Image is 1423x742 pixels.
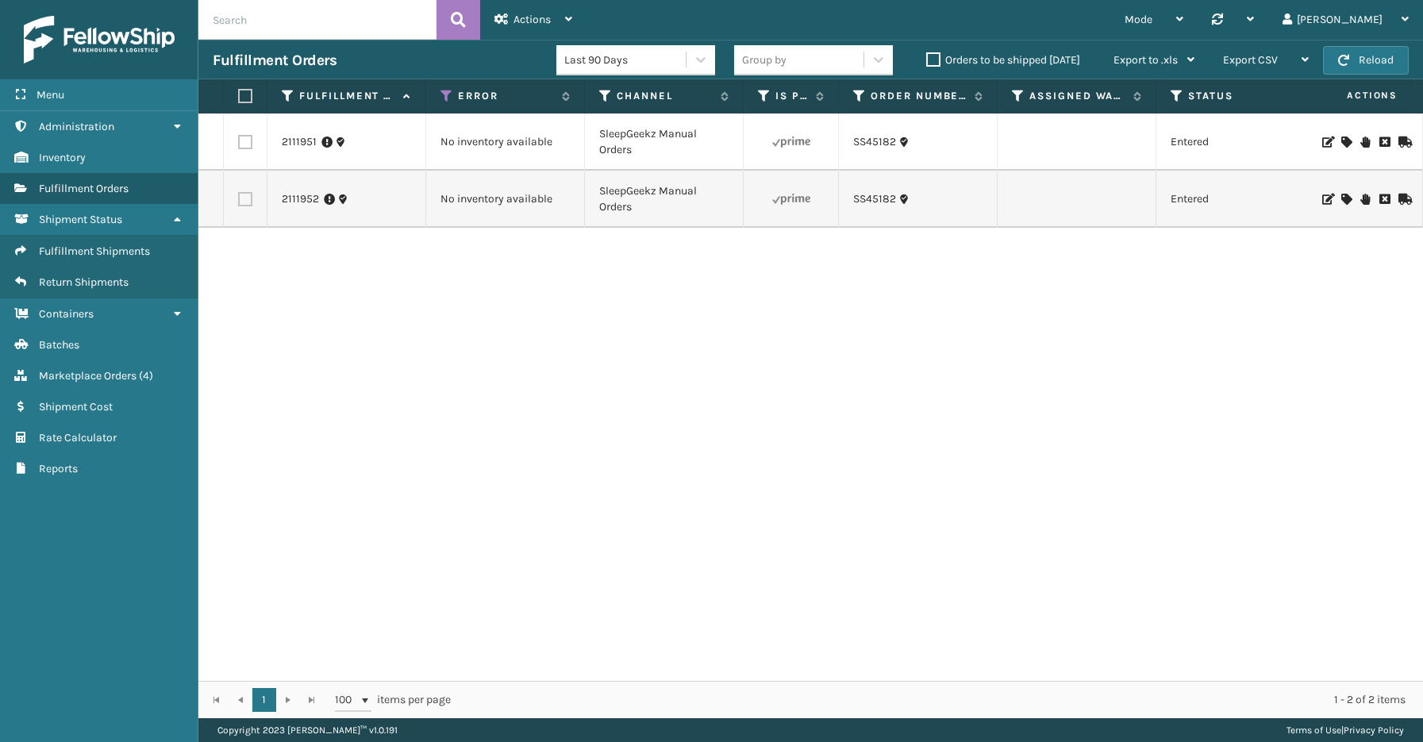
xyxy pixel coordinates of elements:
[1286,725,1341,736] a: Terms of Use
[37,88,64,102] span: Menu
[1297,83,1407,109] span: Actions
[853,191,896,207] a: SS45182
[1322,136,1332,148] i: Edit
[1322,194,1332,205] i: Edit
[39,307,94,321] span: Containers
[1398,194,1408,205] i: Mark as Shipped
[39,151,86,164] span: Inventory
[39,369,137,383] span: Marketplace Orders
[335,688,451,712] span: items per page
[139,369,153,383] span: ( 4 )
[213,51,337,70] h3: Fulfillment Orders
[39,431,117,444] span: Rate Calculator
[564,52,687,68] div: Last 90 Days
[426,113,585,171] td: No inventory available
[871,89,967,103] label: Order Number
[39,462,78,475] span: Reports
[39,182,129,195] span: Fulfillment Orders
[1344,725,1404,736] a: Privacy Policy
[742,52,786,68] div: Group by
[335,692,359,708] span: 100
[39,275,129,289] span: Return Shipments
[513,13,551,26] span: Actions
[458,89,554,103] label: Error
[1125,13,1152,26] span: Mode
[24,16,175,63] img: logo
[926,53,1080,67] label: Orders to be shipped [DATE]
[1113,53,1178,67] span: Export to .xls
[1029,89,1125,103] label: Assigned Warehouse
[775,89,808,103] label: Is Prime
[1360,136,1370,148] i: On Hold
[39,120,114,133] span: Administration
[853,134,896,150] a: SS45182
[282,191,319,207] a: 2111952
[1398,136,1408,148] i: Mark as Shipped
[1379,194,1389,205] i: Request to Be Cancelled
[1341,136,1351,148] i: Assign Carrier and Warehouse
[1323,46,1409,75] button: Reload
[1286,718,1404,742] div: |
[217,718,398,742] p: Copyright 2023 [PERSON_NAME]™ v 1.0.191
[39,213,122,226] span: Shipment Status
[1379,136,1389,148] i: Request to Be Cancelled
[1360,194,1370,205] i: On Hold
[1341,194,1351,205] i: Assign Carrier and Warehouse
[39,338,79,352] span: Batches
[617,89,713,103] label: Channel
[1156,113,1315,171] td: Entered
[39,244,150,258] span: Fulfillment Shipments
[1188,89,1284,103] label: Status
[252,688,276,712] a: 1
[585,171,744,228] td: SleepGeekz Manual Orders
[1223,53,1278,67] span: Export CSV
[39,400,113,413] span: Shipment Cost
[473,692,1406,708] div: 1 - 2 of 2 items
[1156,171,1315,228] td: Entered
[299,89,395,103] label: Fulfillment Order Id
[282,134,317,150] a: 2111951
[585,113,744,171] td: SleepGeekz Manual Orders
[426,171,585,228] td: No inventory available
